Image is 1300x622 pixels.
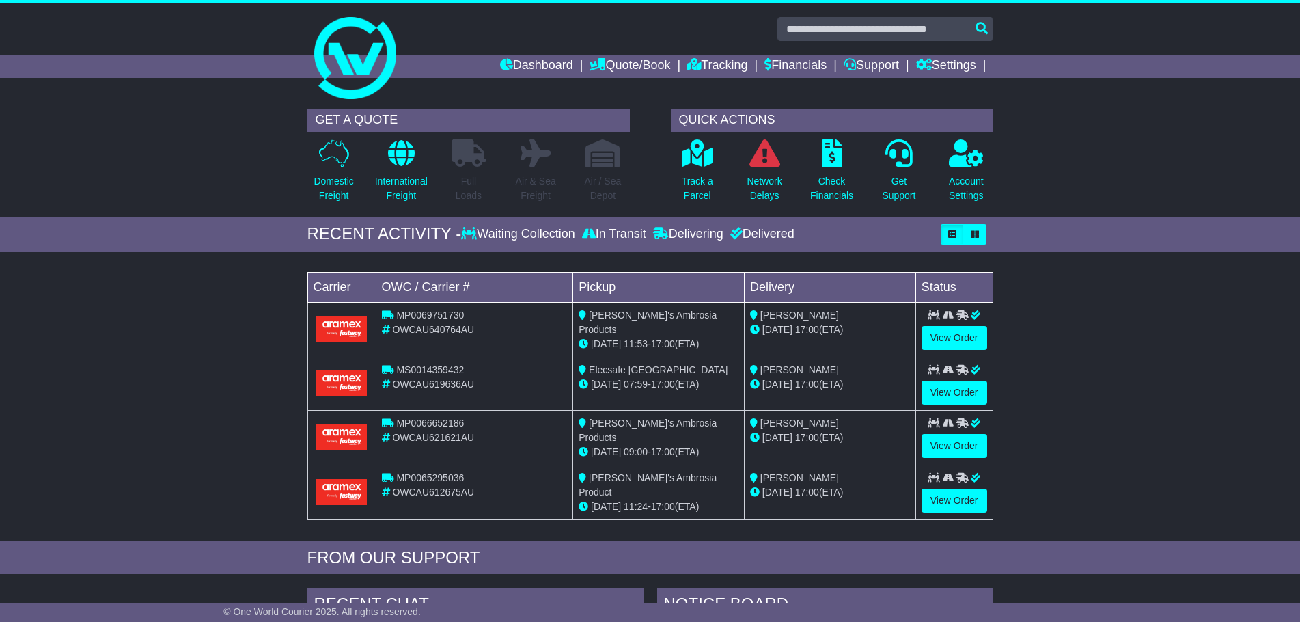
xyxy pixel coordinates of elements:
[795,432,819,443] span: 17:00
[651,501,675,512] span: 17:00
[624,379,648,390] span: 07:59
[461,227,578,242] div: Waiting Collection
[650,227,727,242] div: Delivering
[396,310,464,321] span: MP0069751730
[392,324,474,335] span: OWCAU640764AU
[727,227,794,242] div: Delivered
[760,472,839,483] span: [PERSON_NAME]
[376,272,573,302] td: OWC / Carrier #
[316,479,368,504] img: Aramex.png
[316,370,368,396] img: Aramex.png
[795,487,819,498] span: 17:00
[750,485,910,500] div: (ETA)
[760,418,839,429] span: [PERSON_NAME]
[396,418,464,429] span: MP0066652186
[307,548,993,568] div: FROM OUR SUPPORT
[624,446,648,457] span: 09:00
[316,316,368,342] img: Aramex.png
[624,338,648,349] span: 11:53
[922,381,987,405] a: View Order
[396,364,464,375] span: MS0014359432
[746,139,782,211] a: NetworkDelays
[579,500,738,514] div: - (ETA)
[396,472,464,483] span: MP0065295036
[760,364,839,375] span: [PERSON_NAME]
[307,272,376,302] td: Carrier
[589,364,728,375] span: Elecsafe [GEOGRAPHIC_DATA]
[762,379,792,390] span: [DATE]
[579,445,738,459] div: - (ETA)
[810,174,853,203] p: Check Financials
[374,139,428,211] a: InternationalFreight
[750,323,910,337] div: (ETA)
[579,377,738,392] div: - (ETA)
[392,487,474,498] span: OWCAU612675AU
[591,446,621,457] span: [DATE]
[948,139,984,211] a: AccountSettings
[681,139,714,211] a: Track aParcel
[922,434,987,458] a: View Order
[949,174,984,203] p: Account Settings
[579,418,717,443] span: [PERSON_NAME]'s Ambrosia Products
[795,324,819,335] span: 17:00
[500,55,573,78] a: Dashboard
[624,501,648,512] span: 11:24
[392,379,474,390] span: OWCAU619636AU
[750,431,910,445] div: (ETA)
[516,174,556,203] p: Air & Sea Freight
[810,139,854,211] a: CheckFinancials
[651,379,675,390] span: 17:00
[915,272,993,302] td: Status
[764,55,827,78] a: Financials
[762,432,792,443] span: [DATE]
[579,310,717,335] span: [PERSON_NAME]'s Ambrosia Products
[687,55,747,78] a: Tracking
[844,55,899,78] a: Support
[392,432,474,443] span: OWCAU621621AU
[591,338,621,349] span: [DATE]
[744,272,915,302] td: Delivery
[223,606,421,617] span: © One World Courier 2025. All rights reserved.
[762,487,792,498] span: [DATE]
[590,55,670,78] a: Quote/Book
[314,174,353,203] p: Domestic Freight
[573,272,745,302] td: Pickup
[651,338,675,349] span: 17:00
[585,174,622,203] p: Air / Sea Depot
[651,446,675,457] span: 17:00
[307,109,630,132] div: GET A QUOTE
[762,324,792,335] span: [DATE]
[307,224,462,244] div: RECENT ACTIVITY -
[579,472,717,498] span: [PERSON_NAME]'s Ambrosia Product
[375,174,428,203] p: International Freight
[747,174,782,203] p: Network Delays
[760,310,839,321] span: [PERSON_NAME]
[916,55,976,78] a: Settings
[795,379,819,390] span: 17:00
[579,337,738,351] div: - (ETA)
[750,377,910,392] div: (ETA)
[591,379,621,390] span: [DATE]
[922,326,987,350] a: View Order
[671,109,993,132] div: QUICK ACTIONS
[922,489,987,513] a: View Order
[591,501,621,512] span: [DATE]
[452,174,486,203] p: Full Loads
[682,174,713,203] p: Track a Parcel
[881,139,916,211] a: GetSupport
[579,227,650,242] div: In Transit
[882,174,915,203] p: Get Support
[313,139,354,211] a: DomesticFreight
[316,424,368,450] img: Aramex.png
